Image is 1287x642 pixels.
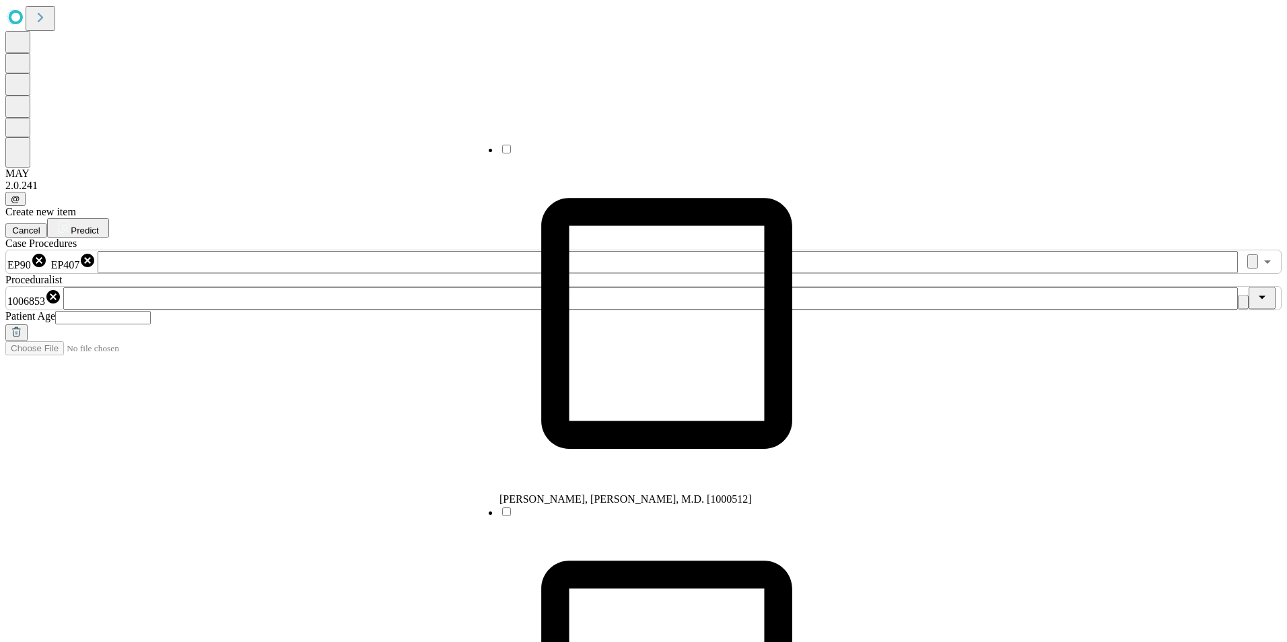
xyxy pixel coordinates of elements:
span: Scheduled Procedure [5,238,77,249]
span: [PERSON_NAME], [PERSON_NAME], M.D. [1000512] [499,493,752,505]
button: Clear [1247,254,1258,269]
span: Cancel [12,225,40,236]
span: Patient Age [5,310,55,322]
div: MAY [5,168,1282,180]
button: @ [5,192,26,206]
div: 2.0.241 [5,180,1282,192]
span: EP407 [51,259,80,271]
button: Clear [1238,295,1249,310]
span: Predict [71,225,98,236]
button: Predict [47,218,109,238]
div: 1006853 [7,289,61,308]
span: Proceduralist [5,274,62,285]
div: EP90 [7,252,47,271]
span: EP90 [7,259,31,271]
div: EP407 [51,252,96,271]
span: 1006853 [7,295,45,307]
span: Create new item [5,206,76,217]
button: Close [1249,287,1276,310]
span: @ [11,194,20,204]
button: Cancel [5,223,47,238]
button: Open [1258,252,1277,271]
